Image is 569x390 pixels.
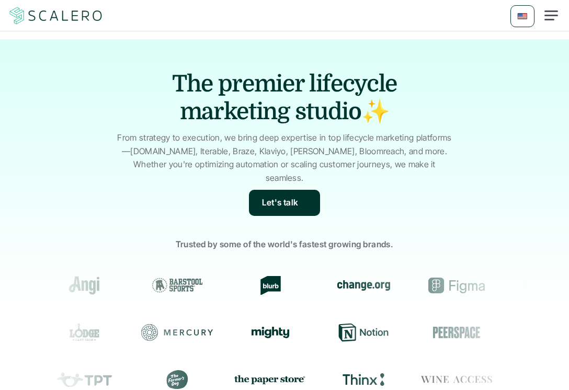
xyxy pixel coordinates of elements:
[262,196,299,210] p: Let's talk
[249,190,320,216] a: Let's talk
[8,6,104,26] img: Scalero company logotype
[8,6,104,25] a: Scalero company logotype
[115,131,454,185] p: From strategy to execution, we bring deep expertise in top lifecycle marketing platforms—[DOMAIN_...
[517,11,528,21] img: 🇺🇸
[164,71,405,126] h1: The premier lifecycle marketing studio✨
